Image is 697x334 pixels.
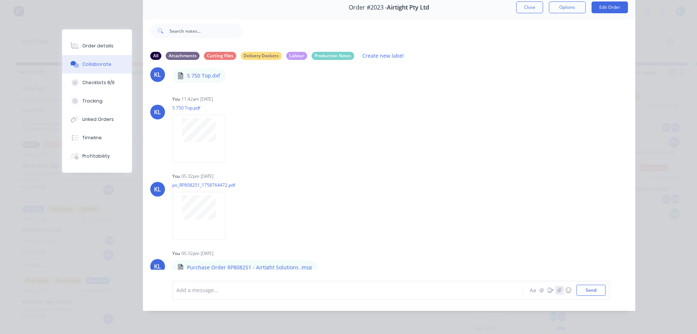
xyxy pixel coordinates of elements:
button: ☺ [564,286,573,295]
button: Send [576,285,606,296]
div: KL [154,262,161,271]
div: Collaborate [82,61,111,68]
div: Tracking [82,98,103,104]
div: Checklists 8/9 [82,79,115,86]
button: Timeline [62,129,132,147]
div: You [172,250,180,257]
div: Production Notes [312,52,354,60]
button: Close [516,1,543,13]
div: Timeline [82,134,102,141]
div: Labour [286,52,307,60]
div: KL [154,185,161,194]
p: po_RP808251_1758764472.pdf [172,182,235,188]
p: Purchase Order RP808251 - Airtight Solutions .msg [187,264,312,271]
div: Delivery Dockets [241,52,282,60]
input: Search notes... [169,24,242,38]
div: Order details [82,43,114,49]
button: @ [538,286,546,295]
div: 05:32pm [DATE] [182,250,213,257]
div: 05:32pm [DATE] [182,173,213,180]
button: Aa [529,286,538,295]
div: KL [154,70,161,79]
span: Airtight Pty Ltd [387,4,429,11]
div: All [150,52,161,60]
button: Linked Orders [62,110,132,129]
button: Edit Order [592,1,628,13]
span: Order #2023 - [349,4,387,11]
div: 11:42am [DATE] [182,96,213,103]
button: Options [549,1,586,13]
button: Create new label [359,51,408,61]
button: Checklists 8/9 [62,73,132,92]
div: KL [154,108,161,116]
button: Order details [62,37,132,55]
p: S 750 Top.dxf [187,72,220,79]
button: Tracking [62,92,132,110]
div: Profitability [82,153,110,159]
div: Attachments [166,52,200,60]
div: You [172,96,180,103]
div: Cutting Files [204,52,236,60]
button: Profitability [62,147,132,165]
p: S 750 Top.pdf [172,105,233,111]
button: Collaborate [62,55,132,73]
div: Linked Orders [82,116,114,123]
div: You [172,173,180,180]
